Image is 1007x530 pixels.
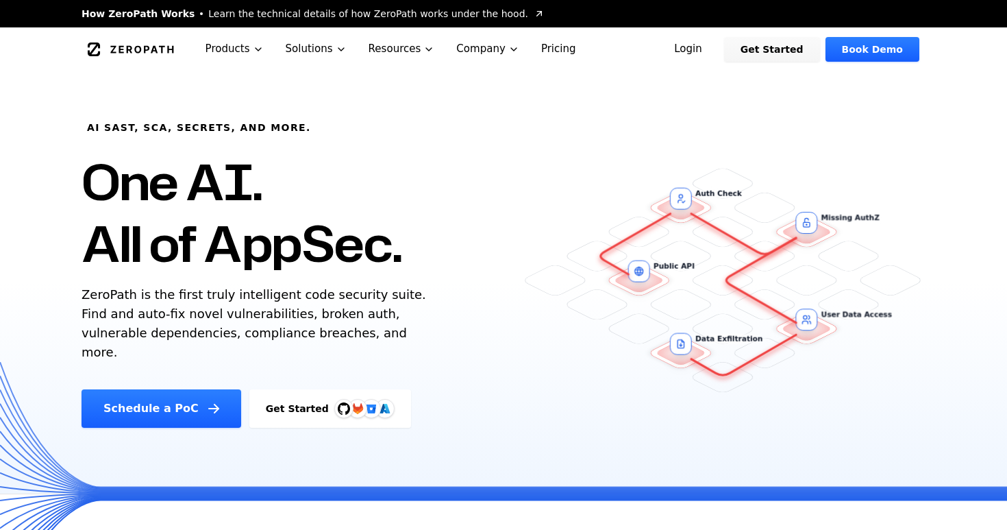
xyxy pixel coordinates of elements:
img: Azure [380,403,390,414]
button: Resources [358,27,446,71]
a: Get StartedGitHubGitLabAzure [249,389,411,428]
a: Login [658,37,719,62]
img: GitLab [344,395,371,422]
a: Book Demo [825,37,919,62]
h1: One AI. All of AppSec. [82,151,401,274]
a: Get Started [724,37,820,62]
a: Schedule a PoC [82,389,241,428]
a: How ZeroPath WorksLearn the technical details of how ZeroPath works under the hood. [82,7,545,21]
nav: Global [65,27,942,71]
button: Products [195,27,275,71]
p: ZeroPath is the first truly intelligent code security suite. Find and auto-fix novel vulnerabilit... [82,285,432,362]
button: Solutions [275,27,358,71]
button: Company [445,27,530,71]
svg: Bitbucket [364,401,379,416]
a: Pricing [530,27,587,71]
span: Learn the technical details of how ZeroPath works under the hood. [208,7,528,21]
h6: AI SAST, SCA, Secrets, and more. [87,121,311,134]
img: GitHub [338,402,350,415]
span: How ZeroPath Works [82,7,195,21]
